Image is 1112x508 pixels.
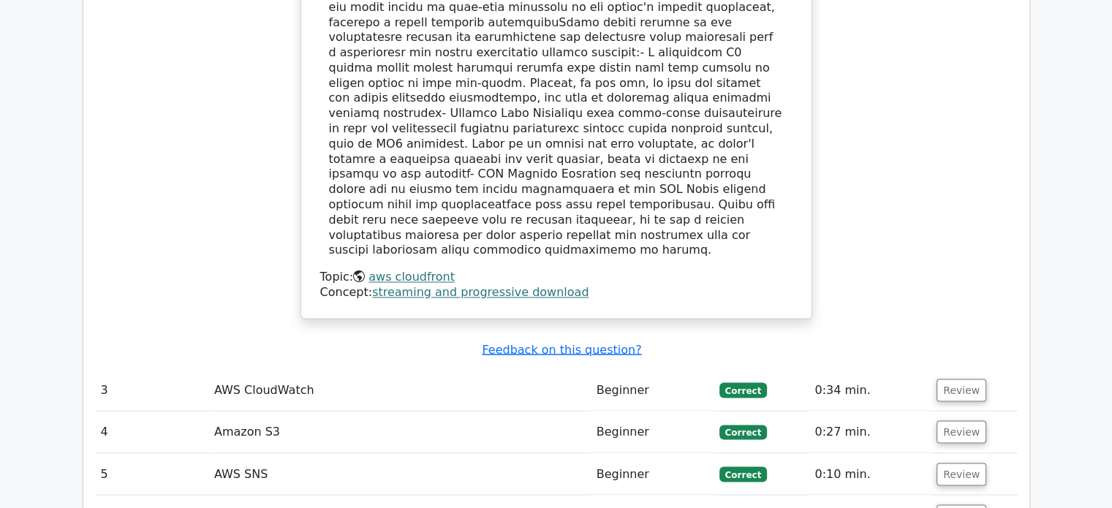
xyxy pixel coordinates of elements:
td: AWS SNS [208,453,591,495]
td: 3 [95,369,208,411]
div: Concept: [320,285,793,300]
a: streaming and progressive download [372,285,589,299]
button: Review [937,379,986,401]
span: Correct [719,466,767,481]
div: Topic: [320,270,793,285]
td: AWS CloudWatch [208,369,591,411]
td: Beginner [591,453,714,495]
a: Feedback on this question? [482,342,641,356]
td: 4 [95,411,208,452]
td: Amazon S3 [208,411,591,452]
td: Beginner [591,369,714,411]
span: Correct [719,382,767,397]
button: Review [937,420,986,443]
button: Review [937,463,986,485]
td: Beginner [591,411,714,452]
td: 5 [95,453,208,495]
td: 0:34 min. [809,369,931,411]
a: aws cloudfront [368,270,455,284]
td: 0:10 min. [809,453,931,495]
td: 0:27 min. [809,411,931,452]
span: Correct [719,425,767,439]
